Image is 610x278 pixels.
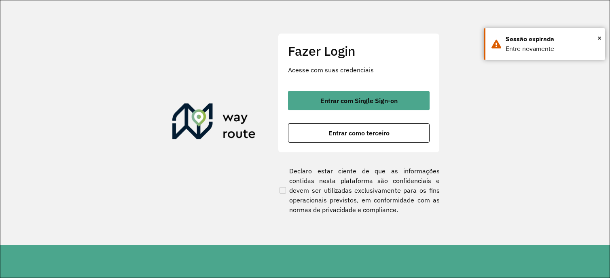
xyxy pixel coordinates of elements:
[288,43,430,59] h2: Fazer Login
[172,103,256,142] img: Roteirizador AmbevTech
[278,166,440,215] label: Declaro estar ciente de que as informações contidas nesta plataforma são confidenciais e devem se...
[288,123,430,143] button: button
[288,65,430,75] p: Acesse com suas credenciais
[597,32,602,44] span: ×
[597,32,602,44] button: Close
[506,44,599,54] div: Entre novamente
[320,97,398,104] span: Entrar com Single Sign-on
[288,91,430,110] button: button
[506,34,599,44] div: Sessão expirada
[328,130,390,136] span: Entrar como terceiro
